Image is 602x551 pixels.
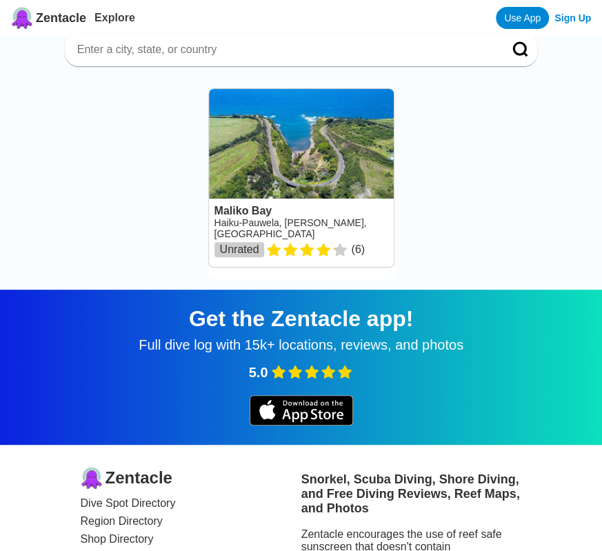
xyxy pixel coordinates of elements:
a: Explore [94,12,135,23]
span: Zentacle [36,11,86,26]
div: Full dive log with 15k+ locations, reviews, and photos [17,337,585,353]
a: Shop Directory [81,533,301,545]
img: Zentacle logo [11,7,33,29]
h3: Snorkel, Scuba Diving, Shore Diving, and Free Diving Reviews, Reef Maps, and Photos [301,472,522,516]
div: Get the Zentacle app! [17,306,585,332]
a: Zentacle logoZentacle [11,7,86,29]
span: 5.0 [249,365,268,381]
img: logo [81,467,103,489]
a: Sign Up [554,12,591,23]
a: Dive Spot Directory [81,497,301,510]
a: Use App [496,7,549,29]
a: iOS app store [250,416,353,428]
img: iOS app store [250,395,353,425]
a: Region Directory [81,515,301,528]
span: Zentacle [106,468,172,488]
input: Enter a city, state, or country [76,43,494,57]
